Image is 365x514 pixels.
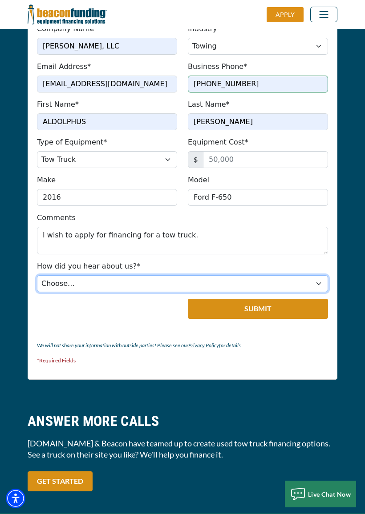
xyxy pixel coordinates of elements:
span: Live Chat Now [308,490,351,498]
label: Model [188,175,209,185]
p: *Required Fields [37,355,328,366]
label: Type of Equipment* [37,137,107,148]
label: Comments [37,213,76,223]
label: Equipment Cost* [188,137,248,148]
span: $ [188,151,203,168]
input: (555) 555-5555 [188,76,328,92]
button: Toggle navigation [310,7,337,22]
a: GET STARTED [28,471,93,491]
label: How did you hear about us?* [37,261,140,272]
label: Email Address* [37,61,91,72]
input: Doe [188,113,328,130]
p: We will not share your information with outside parties! Please see our for details. [37,340,328,351]
label: Last Name* [188,99,230,110]
input: Beacon Funding [37,38,177,55]
div: APPLY [267,7,304,22]
span: [DOMAIN_NAME] & Beacon have teamed up to create used tow truck financing options. See a truck on ... [28,438,337,460]
label: First Name* [37,99,79,110]
input: jdoe@gmail.com [37,76,177,92]
div: Accessibility Menu [6,489,25,508]
a: Privacy Policy [188,342,219,349]
input: John [37,113,177,130]
h2: ANSWER MORE CALLS [28,411,337,431]
iframe: reCAPTCHA [37,299,166,332]
a: APPLY [267,7,310,22]
label: Make [37,175,56,185]
label: Business Phone* [188,61,247,72]
button: Live Chat Now [285,481,356,507]
button: Submit [188,299,328,319]
input: 50,000 [203,151,328,168]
